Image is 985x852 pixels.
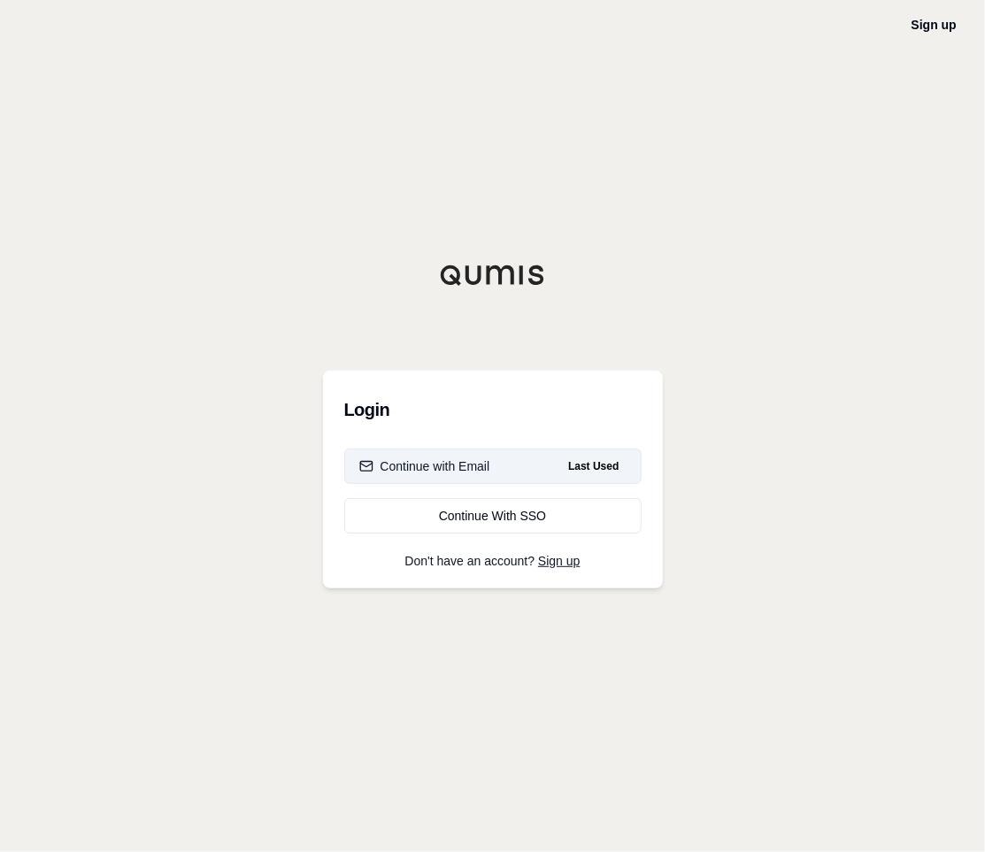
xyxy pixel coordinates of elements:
[344,555,642,567] p: Don't have an account?
[359,507,627,525] div: Continue With SSO
[359,457,490,475] div: Continue with Email
[440,265,546,286] img: Qumis
[561,456,626,477] span: Last Used
[538,554,580,568] a: Sign up
[344,498,642,533] a: Continue With SSO
[344,449,642,484] button: Continue with EmailLast Used
[344,392,642,427] h3: Login
[912,18,957,32] a: Sign up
